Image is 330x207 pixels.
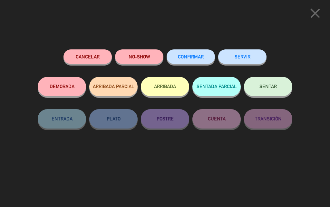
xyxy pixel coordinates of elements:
button: PLATO [89,109,138,129]
button: CONFIRMAR [167,49,215,64]
i: close [307,5,323,21]
button: SERVIR [218,49,267,64]
button: SENTADA PARCIAL [192,77,241,96]
span: CONFIRMAR [178,54,204,59]
button: CUENTA [192,109,241,129]
span: SENTAR [259,84,277,89]
button: DEMORADA [38,77,86,96]
button: ARRIBADA [141,77,189,96]
button: ENTRADA [38,109,86,129]
button: Cancelar [63,49,112,64]
button: close [305,5,325,24]
button: TRANSICIÓN [244,109,292,129]
button: ARRIBADA PARCIAL [89,77,138,96]
button: NO-SHOW [115,49,163,64]
button: POSTRE [141,109,189,129]
span: ARRIBADA PARCIAL [93,84,134,89]
button: SENTAR [244,77,292,96]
